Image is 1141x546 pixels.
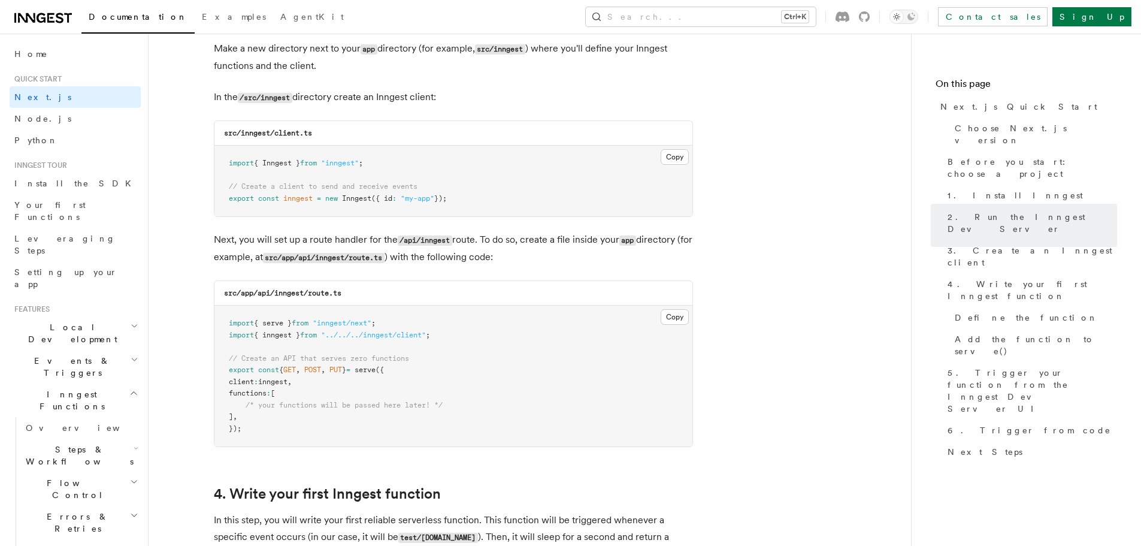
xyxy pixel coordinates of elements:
span: Features [10,304,50,314]
span: Python [14,135,58,145]
button: Steps & Workflows [21,439,141,472]
a: Leveraging Steps [10,228,141,261]
span: 6. Trigger from code [948,424,1111,436]
code: src/inngest [475,44,525,55]
a: Define the function [950,307,1117,328]
code: app [619,236,636,246]
span: functions [229,389,267,397]
a: Overview [21,417,141,439]
a: AgentKit [273,4,351,32]
span: const [258,194,279,203]
a: 2. Run the Inngest Dev Server [943,206,1117,240]
button: Toggle dark mode [889,10,918,24]
a: Python [10,129,141,151]
span: Inngest [342,194,371,203]
h4: On this page [936,77,1117,96]
span: Setting up your app [14,267,117,289]
a: 5. Trigger your function from the Inngest Dev Server UI [943,362,1117,420]
span: Next.js [14,92,71,102]
span: Home [14,48,48,60]
span: { Inngest } [254,159,300,167]
span: , [296,366,300,374]
span: Your first Functions [14,200,86,222]
span: Next.js Quick Start [940,101,1097,113]
span: ({ [376,366,384,374]
span: Local Development [10,321,131,345]
span: Before you start: choose a project [948,156,1117,180]
span: // Create an API that serves zero functions [229,354,409,363]
a: Setting up your app [10,261,141,295]
a: Next Steps [943,441,1117,463]
span: : [267,389,271,397]
a: Choose Next.js version [950,117,1117,151]
span: import [229,159,254,167]
span: const [258,366,279,374]
code: src/app/api/inngest/route.ts [263,253,385,263]
a: 4. Write your first Inngest function [214,485,441,502]
span: , [321,366,325,374]
kbd: Ctrl+K [782,11,809,23]
button: Search...Ctrl+K [586,7,816,26]
span: export [229,366,254,374]
span: Define the function [955,312,1098,324]
span: // Create a client to send and receive events [229,182,417,191]
span: new [325,194,338,203]
span: Overview [26,423,149,433]
span: 3. Create an Inngest client [948,245,1117,269]
span: 2. Run the Inngest Dev Server [948,211,1117,235]
span: } [342,366,346,374]
span: Leveraging Steps [14,234,116,255]
a: Contact sales [938,7,1048,26]
span: Quick start [10,74,62,84]
span: Node.js [14,114,71,123]
span: 1. Install Inngest [948,189,1083,201]
span: : [392,194,397,203]
button: Copy [661,149,689,165]
span: { [279,366,283,374]
button: Copy [661,309,689,325]
span: ] [229,412,233,421]
span: "my-app" [401,194,434,203]
button: Errors & Retries [21,506,141,539]
span: GET [283,366,296,374]
span: { serve } [254,319,292,327]
span: Choose Next.js version [955,122,1117,146]
span: , [287,378,292,386]
span: ({ id [371,194,392,203]
button: Events & Triggers [10,350,141,384]
span: }); [434,194,447,203]
span: = [346,366,350,374]
span: Inngest Functions [10,388,129,412]
span: Inngest tour [10,161,67,170]
span: = [317,194,321,203]
span: from [300,331,317,339]
p: Make a new directory next to your directory (for example, ) where you'll define your Inngest func... [214,40,693,74]
span: Errors & Retries [21,511,130,535]
span: client [229,378,254,386]
span: }); [229,424,241,433]
a: 6. Trigger from code [943,420,1117,441]
p: In the directory create an Inngest client: [214,89,693,106]
a: Before you start: choose a project [943,151,1117,185]
span: { inngest } [254,331,300,339]
code: test/[DOMAIN_NAME] [398,533,478,543]
code: src/inngest/client.ts [224,129,312,137]
span: Events & Triggers [10,355,131,379]
p: Next, you will set up a route handler for the route. To do so, create a file inside your director... [214,231,693,266]
span: import [229,331,254,339]
span: : [254,378,258,386]
a: Sign Up [1052,7,1131,26]
code: /api/inngest [398,236,452,246]
a: Install the SDK [10,173,141,194]
span: Next Steps [948,446,1022,458]
a: Next.js Quick Start [936,96,1117,117]
a: Next.js [10,86,141,108]
span: inngest [258,378,287,386]
code: app [361,44,377,55]
a: Home [10,43,141,65]
button: Inngest Functions [10,384,141,417]
span: "inngest" [321,159,359,167]
span: "inngest/next" [313,319,371,327]
button: Local Development [10,316,141,350]
span: serve [355,366,376,374]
